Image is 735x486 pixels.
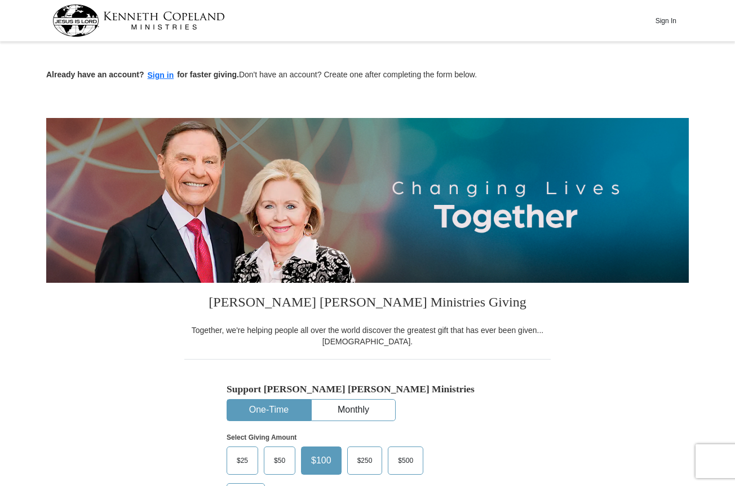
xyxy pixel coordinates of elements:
button: One-Time [227,400,311,421]
span: $100 [305,452,337,469]
span: $50 [268,452,291,469]
span: $500 [392,452,419,469]
div: Together, we're helping people all over the world discover the greatest gift that has ever been g... [184,325,551,347]
span: $25 [231,452,254,469]
span: $250 [352,452,378,469]
strong: Select Giving Amount [227,434,296,441]
p: Don't have an account? Create one after completing the form below. [46,69,689,82]
h3: [PERSON_NAME] [PERSON_NAME] Ministries Giving [184,283,551,325]
h5: Support [PERSON_NAME] [PERSON_NAME] Ministries [227,383,508,395]
button: Sign in [144,69,178,82]
strong: Already have an account? for faster giving. [46,70,239,79]
button: Sign In [649,12,683,29]
button: Monthly [312,400,395,421]
img: kcm-header-logo.svg [52,5,225,37]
